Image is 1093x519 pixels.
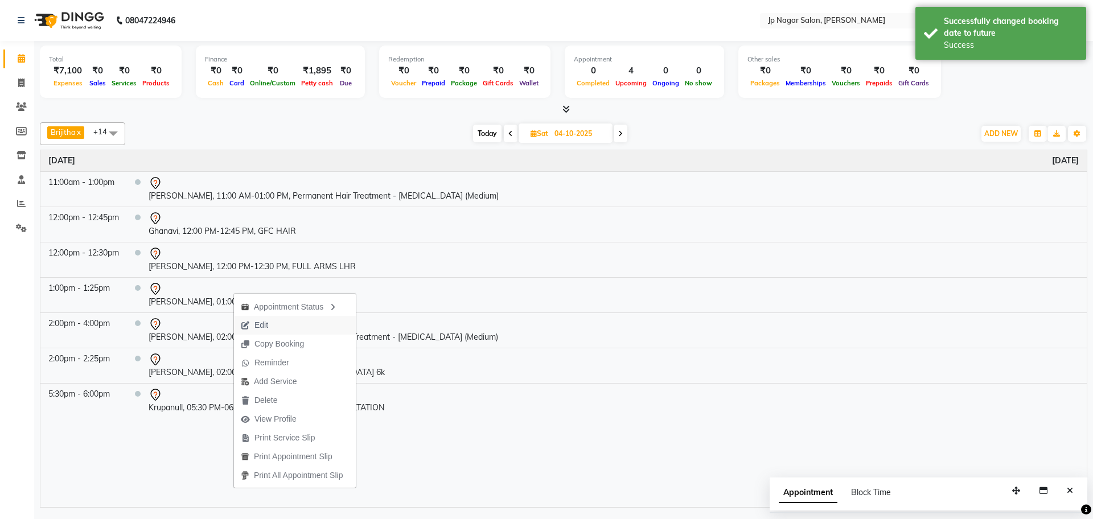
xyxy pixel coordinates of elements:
[29,5,107,36] img: logo
[234,296,356,316] div: Appointment Status
[984,129,1018,138] span: ADD NEW
[40,312,127,348] td: 2:00pm - 4:00pm
[40,348,127,383] td: 2:00pm - 2:25pm
[141,207,1087,242] td: Ghanavi, 12:00 PM-12:45 PM, GFC HAIR
[895,79,932,87] span: Gift Cards
[254,432,315,444] span: Print Service Slip
[388,64,419,77] div: ₹0
[205,55,356,64] div: Finance
[388,55,541,64] div: Redemption
[40,242,127,277] td: 12:00pm - 12:30pm
[109,64,139,77] div: ₹0
[227,64,247,77] div: ₹0
[783,64,829,77] div: ₹0
[254,338,304,350] span: Copy Booking
[141,348,1087,383] td: [PERSON_NAME], 02:00 PM-02:25 PM, [GEOGRAPHIC_DATA] 6k
[944,15,1078,39] div: Successfully changed booking date to future
[419,79,448,87] span: Prepaid
[141,171,1087,207] td: [PERSON_NAME], 11:00 AM-01:00 PM, Permanent Hair Treatment - [MEDICAL_DATA] (Medium)
[516,79,541,87] span: Wallet
[551,125,608,142] input: 2025-10-04
[1052,155,1079,167] a: October 4, 2025
[139,64,172,77] div: ₹0
[241,471,249,480] img: printall.png
[49,55,172,64] div: Total
[448,64,480,77] div: ₹0
[829,79,863,87] span: Vouchers
[298,79,336,87] span: Petty cash
[40,207,127,242] td: 12:00pm - 12:45pm
[49,64,87,77] div: ₹7,100
[747,55,932,64] div: Other sales
[336,64,356,77] div: ₹0
[87,79,109,87] span: Sales
[227,79,247,87] span: Card
[895,64,932,77] div: ₹0
[613,79,650,87] span: Upcoming
[981,126,1021,142] button: ADD NEW
[254,451,332,463] span: Print Appointment Slip
[48,155,75,167] a: October 4, 2025
[205,64,227,77] div: ₹0
[241,303,249,311] img: apt_status.png
[448,79,480,87] span: Package
[87,64,109,77] div: ₹0
[241,377,249,386] img: add-service.png
[76,127,81,137] a: x
[682,64,715,77] div: 0
[863,79,895,87] span: Prepaids
[141,383,1087,418] td: Krupanull, 05:30 PM-06:00 PM, SKIN AND HAIR CONSULTATION
[851,487,891,497] span: Block Time
[205,79,227,87] span: Cash
[1062,482,1078,500] button: Close
[779,483,837,503] span: Appointment
[51,79,85,87] span: Expenses
[574,79,613,87] span: Completed
[254,394,277,406] span: Delete
[516,64,541,77] div: ₹0
[141,312,1087,348] td: [PERSON_NAME], 02:00 PM-04:00 PM, Permanent Hair Treatment - [MEDICAL_DATA] (Medium)
[747,79,783,87] span: Packages
[139,79,172,87] span: Products
[40,277,127,312] td: 1:00pm - 1:25pm
[480,64,516,77] div: ₹0
[254,469,343,481] span: Print All Appointment Slip
[473,125,502,142] span: Today
[40,171,127,207] td: 11:00am - 1:00pm
[783,79,829,87] span: Memberships
[480,79,516,87] span: Gift Cards
[863,64,895,77] div: ₹0
[747,64,783,77] div: ₹0
[574,64,613,77] div: 0
[944,39,1078,51] div: Success
[682,79,715,87] span: No show
[254,413,297,425] span: View Profile
[51,127,76,137] span: Brijitha
[93,127,116,136] span: +14
[829,64,863,77] div: ₹0
[247,64,298,77] div: ₹0
[254,376,297,388] span: Add Service
[125,5,175,36] b: 08047224946
[650,64,682,77] div: 0
[419,64,448,77] div: ₹0
[40,150,1087,172] th: October 4, 2025
[141,242,1087,277] td: [PERSON_NAME], 12:00 PM-12:30 PM, FULL ARMS LHR
[650,79,682,87] span: Ongoing
[241,452,249,461] img: printapt.png
[298,64,336,77] div: ₹1,895
[254,357,289,369] span: Reminder
[40,383,127,418] td: 5:30pm - 6:00pm
[574,55,715,64] div: Appointment
[528,129,551,138] span: Sat
[337,79,355,87] span: Due
[254,319,268,331] span: Edit
[109,79,139,87] span: Services
[247,79,298,87] span: Online/Custom
[388,79,419,87] span: Voucher
[613,64,650,77] div: 4
[141,277,1087,312] td: [PERSON_NAME], 01:00 PM-01:25 PM, MNRF 6k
